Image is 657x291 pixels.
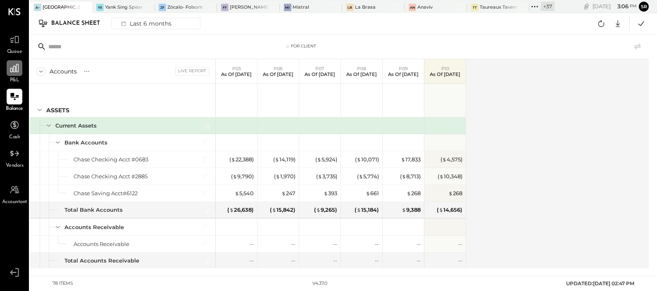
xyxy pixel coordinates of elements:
div: TT [471,4,478,11]
a: Accountant [0,182,29,206]
p: As of [DATE] [430,71,460,77]
div: Mistral [293,4,309,11]
div: An [409,4,416,11]
span: $ [317,156,321,163]
div: 17,833 [401,156,421,163]
div: Chase Checking Acct #0683 [74,156,148,163]
div: ( 5,924 ) [315,156,337,163]
div: -- [291,257,295,265]
div: ( 5,774 ) [357,173,379,180]
span: $ [359,173,363,180]
div: ( 8,713 ) [400,173,421,180]
div: -- [458,240,462,248]
div: Current Assets [55,122,97,130]
div: -- [250,240,254,248]
span: $ [233,173,237,180]
span: $ [439,206,443,213]
div: Total Accounts Receivable [64,257,139,265]
div: Chase Saving Acct#6122 [74,189,138,197]
p: As of [DATE] [305,71,335,77]
div: -- [375,257,379,265]
div: -- [250,257,254,265]
div: Live Report [175,67,209,75]
div: -- [458,257,462,265]
a: Cash [0,117,29,141]
div: A– [34,4,41,11]
span: $ [402,206,406,213]
div: 268 [448,189,462,197]
div: copy link [582,2,590,11]
div: [DATE] [593,2,637,10]
div: 268 [407,189,421,197]
div: Anaviv [417,4,433,11]
span: P&L [10,77,19,84]
div: Total Bank Accounts [64,206,123,214]
div: ( 14,119 ) [273,156,295,163]
div: -- [417,240,421,248]
div: 9,388 [402,206,421,214]
div: La Brasa [355,4,376,11]
div: -- [417,257,421,265]
span: $ [276,173,280,180]
span: $ [407,190,411,196]
span: Queue [7,48,22,56]
p: As of [DATE] [388,71,419,77]
div: YS [96,4,104,11]
div: Balance Sheet [51,17,108,30]
span: $ [231,156,236,163]
span: $ [318,173,322,180]
span: $ [448,190,453,196]
div: Taureaux Tavern [480,4,517,11]
div: -- [375,240,379,248]
span: $ [402,173,406,180]
p: As of [DATE] [346,71,377,77]
span: $ [235,190,239,196]
div: 5,540 [235,189,254,197]
div: FF [221,4,229,11]
div: ( 22,388 ) [229,156,254,163]
div: -- [333,257,337,265]
div: -- [333,240,337,248]
span: $ [229,206,234,213]
span: Accountant [2,199,27,206]
div: ( 10,071 ) [355,156,379,163]
div: Bank Accounts [64,139,107,147]
span: $ [357,206,361,213]
span: $ [281,190,286,196]
div: 661 [366,189,379,197]
div: [GEOGRAPHIC_DATA] – [GEOGRAPHIC_DATA] [43,4,80,11]
span: 3 : 06 [612,2,628,10]
span: $ [275,156,279,163]
div: Mi [284,4,291,11]
span: Vendors [6,162,24,170]
div: 78 items [52,280,73,287]
span: $ [316,206,321,213]
div: v 4.37.0 [312,280,327,287]
div: Accounts [50,67,77,76]
div: ( 9,265 ) [314,206,337,214]
span: $ [439,173,444,180]
span: P10 [441,66,449,71]
div: Last 6 months [116,18,175,29]
span: Cash [9,134,20,141]
span: $ [357,156,361,163]
div: 247 [281,189,295,197]
div: ( 1,970 ) [274,173,295,180]
div: ( 26,638 ) [227,206,254,214]
div: ( 15,184 ) [355,206,379,214]
div: Yank Sing Spear Street [105,4,142,11]
span: P05 [232,66,241,71]
span: $ [324,190,328,196]
button: Sr [639,2,649,12]
span: $ [401,156,405,163]
div: Chase Checking Acct #2885 [74,173,148,180]
a: Queue [0,32,29,56]
div: LB [346,4,354,11]
button: Last 6 months [112,18,200,29]
div: ( 9,790 ) [231,173,254,180]
div: ASSETS [46,106,69,114]
div: -- [291,240,295,248]
div: Accounts Receivable [64,223,124,231]
div: 393 [324,189,337,197]
a: Vendors [0,146,29,170]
